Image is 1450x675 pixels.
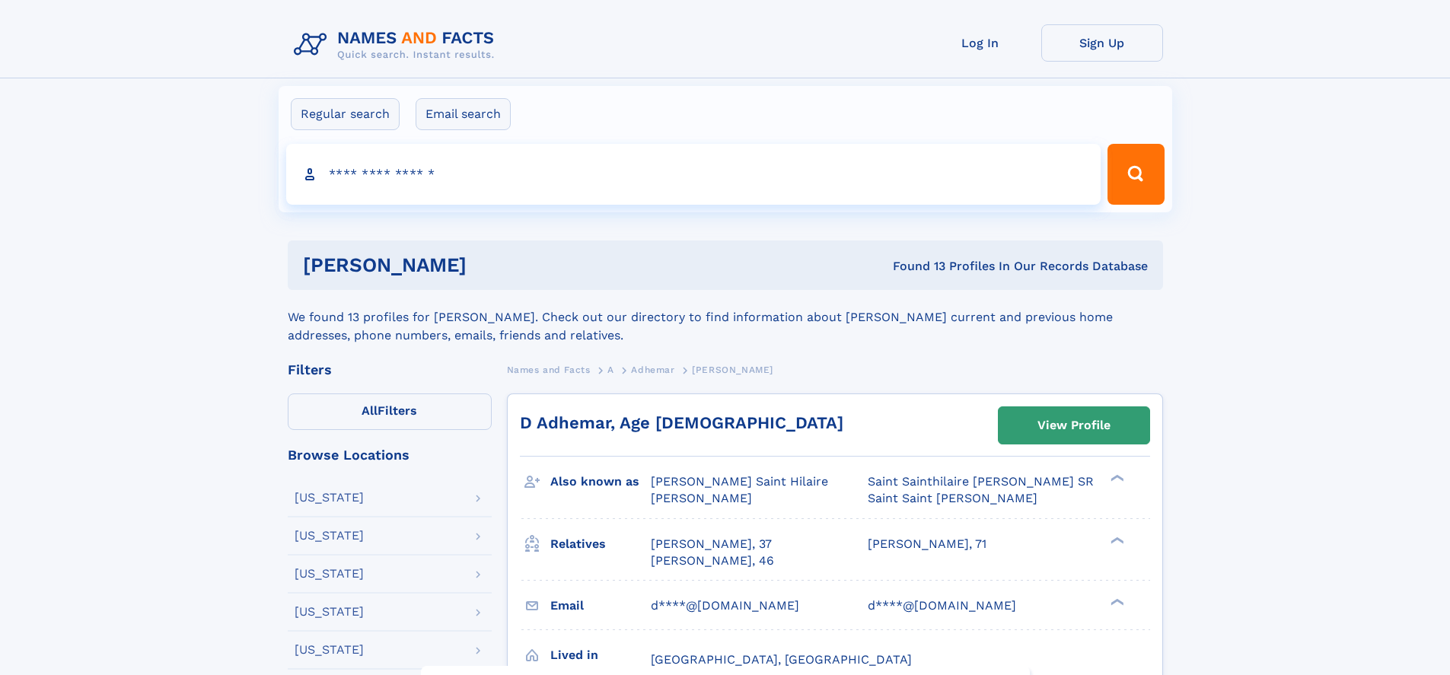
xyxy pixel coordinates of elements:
[631,365,674,375] span: Adhemar
[680,258,1148,275] div: Found 13 Profiles In Our Records Database
[999,407,1149,444] a: View Profile
[295,492,364,504] div: [US_STATE]
[295,644,364,656] div: [US_STATE]
[288,363,492,377] div: Filters
[692,365,773,375] span: [PERSON_NAME]
[1037,408,1111,443] div: View Profile
[288,393,492,430] label: Filters
[286,144,1101,205] input: search input
[291,98,400,130] label: Regular search
[607,365,614,375] span: A
[520,413,843,432] a: D Adhemar, Age [DEMOGRAPHIC_DATA]
[868,474,1094,489] span: Saint Sainthilaire [PERSON_NAME] SR
[295,606,364,618] div: [US_STATE]
[651,536,772,552] a: [PERSON_NAME], 37
[1107,144,1164,205] button: Search Button
[607,360,614,379] a: A
[416,98,511,130] label: Email search
[550,469,651,495] h3: Also known as
[550,531,651,557] h3: Relatives
[868,536,986,552] a: [PERSON_NAME], 71
[1107,473,1125,483] div: ❯
[919,24,1041,62] a: Log In
[651,552,774,569] a: [PERSON_NAME], 46
[631,360,674,379] a: Adhemar
[1107,535,1125,545] div: ❯
[288,290,1163,345] div: We found 13 profiles for [PERSON_NAME]. Check out our directory to find information about [PERSON...
[303,256,680,275] h1: [PERSON_NAME]
[651,474,828,489] span: [PERSON_NAME] Saint Hilaire
[1107,597,1125,607] div: ❯
[651,652,912,667] span: [GEOGRAPHIC_DATA], [GEOGRAPHIC_DATA]
[1041,24,1163,62] a: Sign Up
[288,448,492,462] div: Browse Locations
[651,491,752,505] span: [PERSON_NAME]
[288,24,507,65] img: Logo Names and Facts
[550,593,651,619] h3: Email
[868,491,1037,505] span: Saint Saint [PERSON_NAME]
[295,530,364,542] div: [US_STATE]
[550,642,651,668] h3: Lived in
[507,360,591,379] a: Names and Facts
[362,403,378,418] span: All
[295,568,364,580] div: [US_STATE]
